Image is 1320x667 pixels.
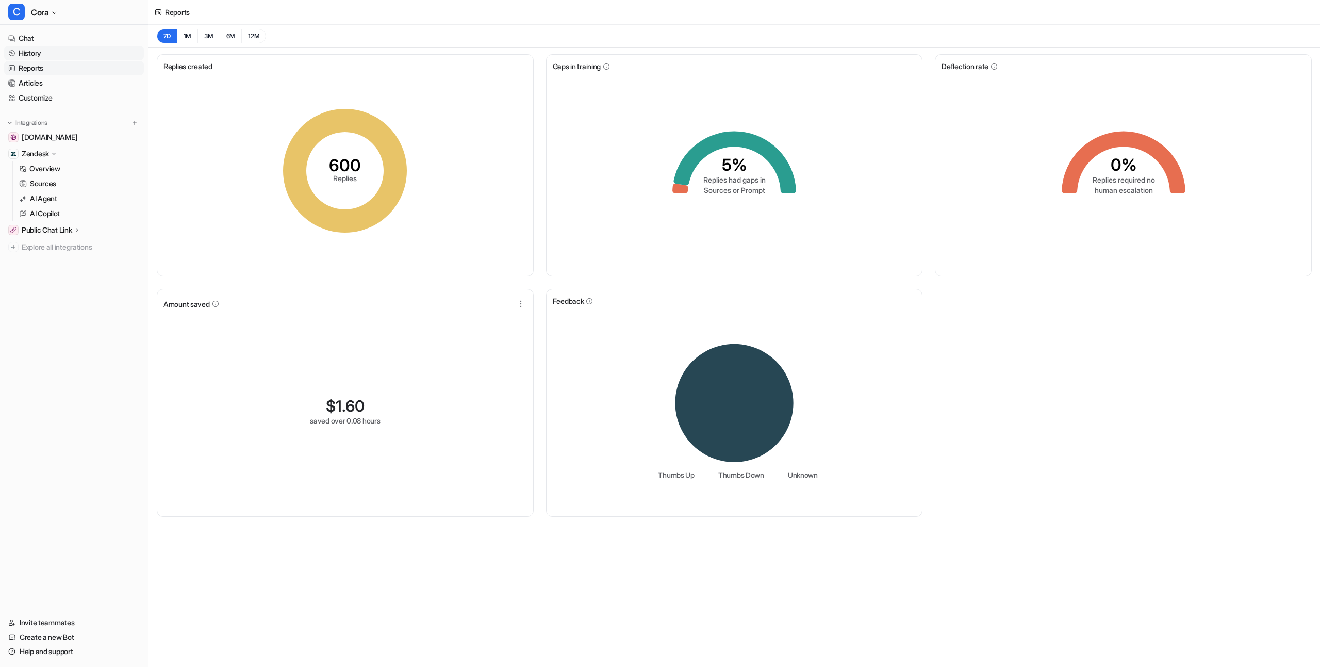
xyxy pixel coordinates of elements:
[4,644,144,659] a: Help and support
[6,119,13,126] img: expand menu
[326,397,365,415] div: $
[163,299,210,310] span: Amount saved
[10,227,16,233] img: Public Chat Link
[651,469,694,480] li: Thumbs Up
[15,176,144,191] a: Sources
[703,186,765,194] tspan: Sources or Prompt
[703,175,765,184] tspan: Replies had gaps in
[1094,186,1152,194] tspan: human escalation
[15,206,144,221] a: AI Copilot
[197,29,220,43] button: 3M
[29,164,60,174] p: Overview
[4,91,144,105] a: Customize
[22,225,72,235] p: Public Chat Link
[4,76,144,90] a: Articles
[333,174,357,183] tspan: Replies
[16,338,24,346] button: Upload attachment
[15,119,47,127] p: Integrations
[553,61,601,72] span: Gaps in training
[721,155,747,175] tspan: 5%
[8,4,25,20] span: C
[942,61,988,72] span: Deflection rate
[161,4,181,24] button: Home
[8,59,198,131] div: mikita.tsybulka@gcore.com says…
[1092,175,1154,184] tspan: Replies required no
[31,5,48,20] span: Cora
[131,119,138,126] img: menu_add.svg
[4,630,144,644] a: Create a new Bot
[15,161,144,176] a: Overview
[4,118,51,128] button: Integrations
[329,155,361,175] tspan: 600
[50,13,128,23] p: The team can also help
[15,191,144,206] a: AI Agent
[8,131,198,232] div: Operator says…
[65,338,74,346] button: Start recording
[220,29,242,43] button: 6M
[781,469,818,480] li: Unknown
[22,149,49,159] p: Zendesk
[10,134,16,140] img: gcore.com
[4,61,144,75] a: Reports
[4,240,144,254] a: Explore all integrations
[310,415,380,426] div: saved over 0.08 hours
[16,211,80,217] div: Operator • 20m ago
[29,6,46,22] img: Profile image for Operator
[8,242,19,252] img: explore all integrations
[8,131,169,209] div: You’ll get replies here and in your email:✉️[EMAIL_ADDRESS][DOMAIN_NAME]The team will be back🕒In ...
[241,29,266,43] button: 12M
[16,182,161,202] div: The team will be back 🕒
[25,193,66,201] b: In 2 hours
[22,132,77,142] span: [DOMAIN_NAME]
[30,193,57,204] p: AI Agent
[22,239,140,255] span: Explore all integrations
[711,469,764,480] li: Thumbs Down
[336,397,365,415] span: 1.60
[177,334,193,350] button: Send a message…
[49,338,57,346] button: Gif picker
[16,137,161,177] div: You’ll get replies here and in your email: ✉️
[553,296,584,306] span: Feedback
[9,316,197,334] textarea: Message…
[30,178,56,189] p: Sources
[32,338,41,346] button: Emoji picker
[7,4,26,24] button: go back
[16,157,98,176] b: [EMAIL_ADDRESS][DOMAIN_NAME]
[50,5,87,13] h1: Operator
[1110,155,1136,175] tspan: 0%
[37,59,198,122] div: Hi, is there a way to reindex only a specific path? For example, I need to index all articles on ...
[4,31,144,45] a: Chat
[4,615,144,630] a: Invite teammates
[10,151,16,157] img: Zendesk
[177,29,198,43] button: 1M
[30,208,60,219] p: AI Copilot
[163,61,212,72] span: Replies created
[4,46,144,60] a: History
[181,4,200,23] div: Close
[45,66,190,116] div: Hi, is there a way to reindex only a specific path? For example, I need to index all articles on ...
[4,130,144,144] a: gcore.com[DOMAIN_NAME]
[165,7,190,18] div: Reports
[157,29,177,43] button: 7D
